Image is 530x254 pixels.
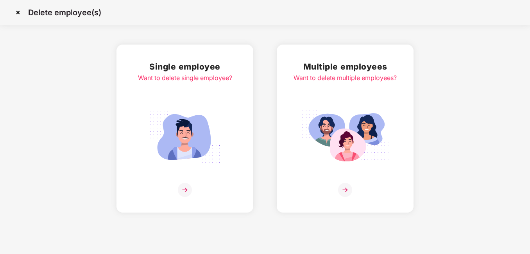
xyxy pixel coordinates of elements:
img: svg+xml;base64,PHN2ZyB4bWxucz0iaHR0cDovL3d3dy53My5vcmcvMjAwMC9zdmciIGlkPSJTaW5nbGVfZW1wbG95ZWUiIH... [141,106,229,167]
h2: Multiple employees [294,60,397,73]
div: Want to delete single employee? [138,73,232,83]
p: Delete employee(s) [28,8,101,17]
img: svg+xml;base64,PHN2ZyB4bWxucz0iaHR0cDovL3d3dy53My5vcmcvMjAwMC9zdmciIGlkPSJNdWx0aXBsZV9lbXBsb3llZS... [301,106,389,167]
img: svg+xml;base64,PHN2ZyB4bWxucz0iaHR0cDovL3d3dy53My5vcmcvMjAwMC9zdmciIHdpZHRoPSIzNiIgaGVpZ2h0PSIzNi... [338,183,352,197]
h2: Single employee [138,60,232,73]
img: svg+xml;base64,PHN2ZyBpZD0iQ3Jvc3MtMzJ4MzIiIHhtbG5zPSJodHRwOi8vd3d3LnczLm9yZy8yMDAwL3N2ZyIgd2lkdG... [12,6,24,19]
img: svg+xml;base64,PHN2ZyB4bWxucz0iaHR0cDovL3d3dy53My5vcmcvMjAwMC9zdmciIHdpZHRoPSIzNiIgaGVpZ2h0PSIzNi... [178,183,192,197]
div: Want to delete multiple employees? [294,73,397,83]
